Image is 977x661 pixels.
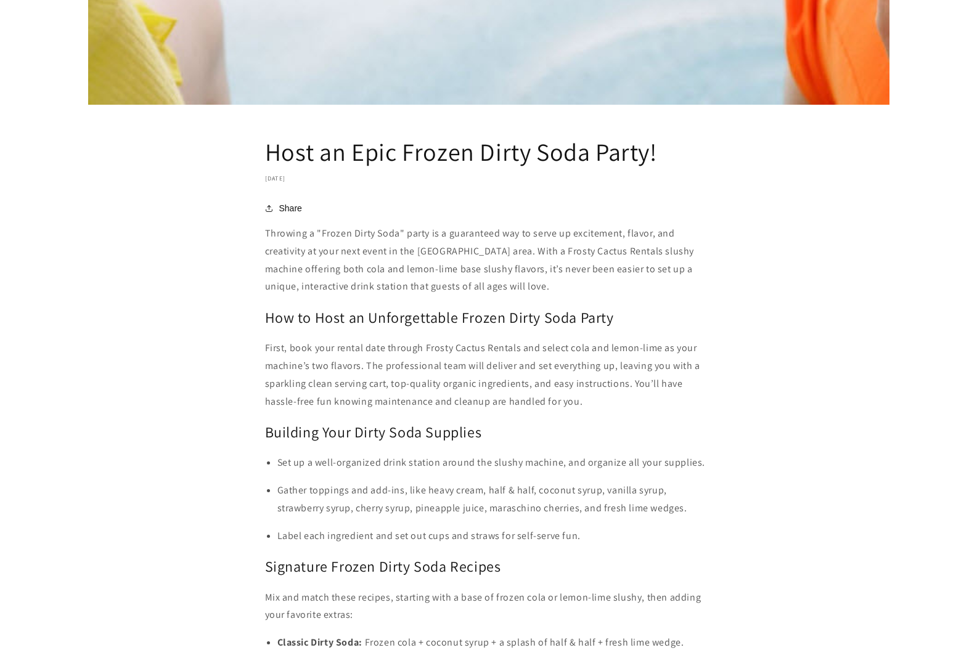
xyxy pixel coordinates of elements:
p: Gather toppings and add-ins, like heavy cream, half & half, coconut syrup, vanilla syrup, strawbe... [277,482,713,517]
strong: Classic Dirty Soda: [277,636,362,649]
p: Throwing a "Frozen Dirty Soda" party is a guaranteed way to serve up excitement, flavor, and crea... [265,225,713,296]
h2: How to Host an Unforgettable Frozen Dirty Soda Party [265,308,713,327]
h1: Host an Epic Frozen Dirty Soda Party! [265,136,713,168]
p: First, book your rental date through Frosty Cactus Rentals and select cola and lemon-lime as your... [265,339,713,410]
p: Frozen cola + coconut syrup + a splash of half & half + fresh lime wedge. [277,634,713,652]
p: Set up a well-organized drink station around the slushy machine, and organize all your supplies. [277,454,713,472]
p: Mix and match these recipes, starting with a base of frozen cola or lemon-lime slushy, then addin... [265,589,713,625]
time: [DATE] [265,174,286,182]
li: Label each ingredient and set out cups and straws for self-serve fun. [277,527,713,545]
h2: Building Your Dirty Soda Supplies [265,423,713,442]
h2: Signature Frozen Dirty Soda Recipes [265,557,713,576]
button: Share [265,201,306,216]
